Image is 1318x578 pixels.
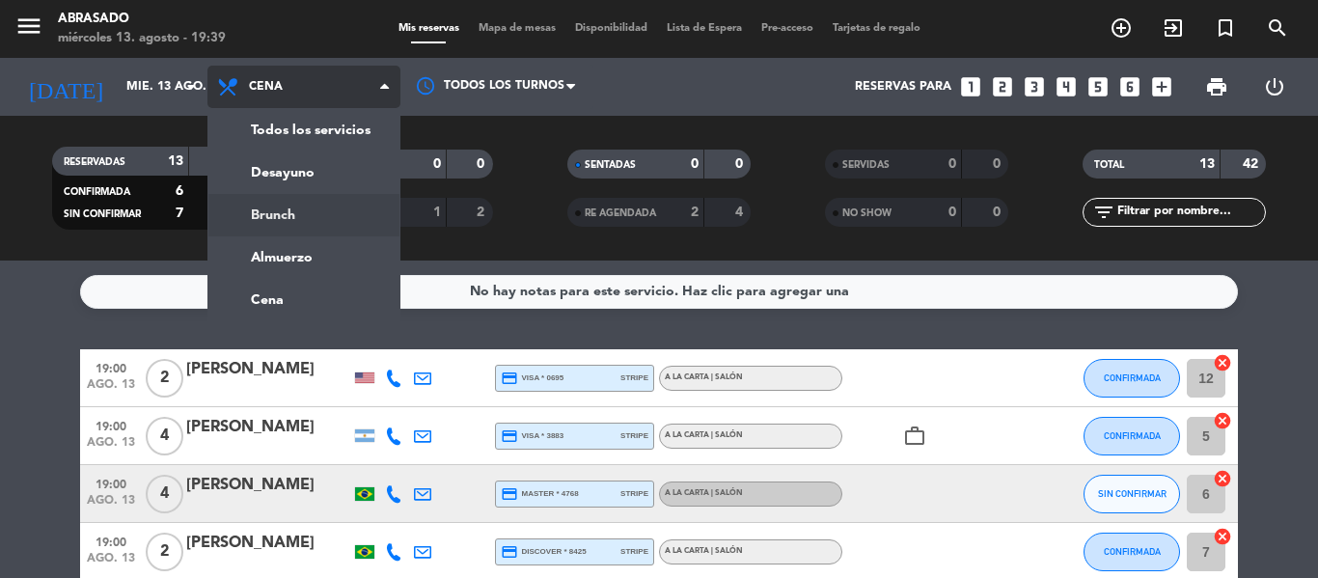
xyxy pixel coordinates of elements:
span: TOTAL [1094,160,1124,170]
span: master * 4768 [501,485,579,503]
strong: 0 [948,157,956,171]
span: Disponibilidad [565,23,657,34]
i: credit_card [501,370,518,387]
strong: 4 [735,206,747,219]
span: stripe [620,487,648,500]
span: Mis reservas [389,23,469,34]
strong: 1 [433,206,441,219]
div: LOG OUT [1246,58,1304,116]
i: turned_in_not [1214,16,1237,40]
a: Todos los servicios [208,109,399,151]
i: menu [14,12,43,41]
i: filter_list [1092,201,1115,224]
span: RE AGENDADA [585,208,656,218]
button: CONFIRMADA [1084,533,1180,571]
button: CONFIRMADA [1084,359,1180,398]
i: cancel [1213,353,1232,372]
i: looks_3 [1022,74,1047,99]
span: NO SHOW [842,208,892,218]
strong: 2 [691,206,699,219]
span: CONFIRMADA [1104,430,1161,441]
span: 4 [146,475,183,513]
span: SIN CONFIRMAR [64,209,141,219]
span: stripe [620,372,648,384]
span: 19:00 [87,472,135,494]
div: Abrasado [58,10,226,29]
span: 2 [146,533,183,571]
span: ago. 13 [87,378,135,400]
strong: 0 [993,157,1004,171]
span: 2 [146,359,183,398]
i: exit_to_app [1162,16,1185,40]
i: credit_card [501,485,518,503]
i: credit_card [501,543,518,561]
i: credit_card [501,427,518,445]
button: SIN CONFIRMAR [1084,475,1180,513]
span: CONFIRMADA [1104,372,1161,383]
span: A la carta | Salón [665,547,743,555]
div: [PERSON_NAME] [186,531,350,556]
span: ago. 13 [87,436,135,458]
a: Desayuno [208,151,399,194]
button: CONFIRMADA [1084,417,1180,455]
div: miércoles 13. agosto - 19:39 [58,29,226,48]
i: add_box [1149,74,1174,99]
i: cancel [1213,469,1232,488]
div: No hay notas para este servicio. Haz clic para agregar una [470,281,849,303]
i: looks_one [958,74,983,99]
span: visa * 0695 [501,370,563,387]
strong: 0 [948,206,956,219]
strong: 42 [1243,157,1262,171]
i: power_settings_new [1263,75,1286,98]
i: looks_4 [1054,74,1079,99]
i: arrow_drop_down [179,75,203,98]
strong: 0 [735,157,747,171]
a: Cena [208,279,399,321]
span: SENTADAS [585,160,636,170]
strong: 13 [168,154,183,168]
span: Mapa de mesas [469,23,565,34]
strong: 0 [691,157,699,171]
i: [DATE] [14,66,117,108]
span: Cena [249,80,283,94]
span: Discover * 8425 [501,543,587,561]
strong: 0 [433,157,441,171]
span: ago. 13 [87,552,135,574]
span: A la carta | Salón [665,489,743,497]
i: add_circle_outline [1110,16,1133,40]
span: Tarjetas de regalo [823,23,930,34]
span: ago. 13 [87,494,135,516]
i: looks_two [990,74,1015,99]
span: A la carta | Salón [665,431,743,439]
strong: 0 [993,206,1004,219]
input: Filtrar por nombre... [1115,202,1265,223]
strong: 7 [176,206,183,220]
i: cancel [1213,411,1232,430]
span: Pre-acceso [752,23,823,34]
span: SIN CONFIRMAR [1098,488,1167,499]
span: 19:00 [87,530,135,552]
div: [PERSON_NAME] [186,415,350,440]
span: stripe [620,429,648,442]
i: looks_5 [1085,74,1111,99]
span: CONFIRMADA [64,187,130,197]
i: looks_6 [1117,74,1142,99]
div: [PERSON_NAME] [186,473,350,498]
span: Lista de Espera [657,23,752,34]
strong: 0 [477,157,488,171]
strong: 6 [176,184,183,198]
i: search [1266,16,1289,40]
i: work_outline [903,425,926,448]
div: [PERSON_NAME] [186,357,350,382]
span: 19:00 [87,356,135,378]
span: Reservas para [855,80,951,94]
strong: 13 [1199,157,1215,171]
a: Almuerzo [208,236,399,279]
strong: 2 [477,206,488,219]
i: cancel [1213,527,1232,546]
span: A la carta | Salón [665,373,743,381]
span: print [1205,75,1228,98]
span: CONFIRMADA [1104,546,1161,557]
span: visa * 3883 [501,427,563,445]
span: RESERVADAS [64,157,125,167]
